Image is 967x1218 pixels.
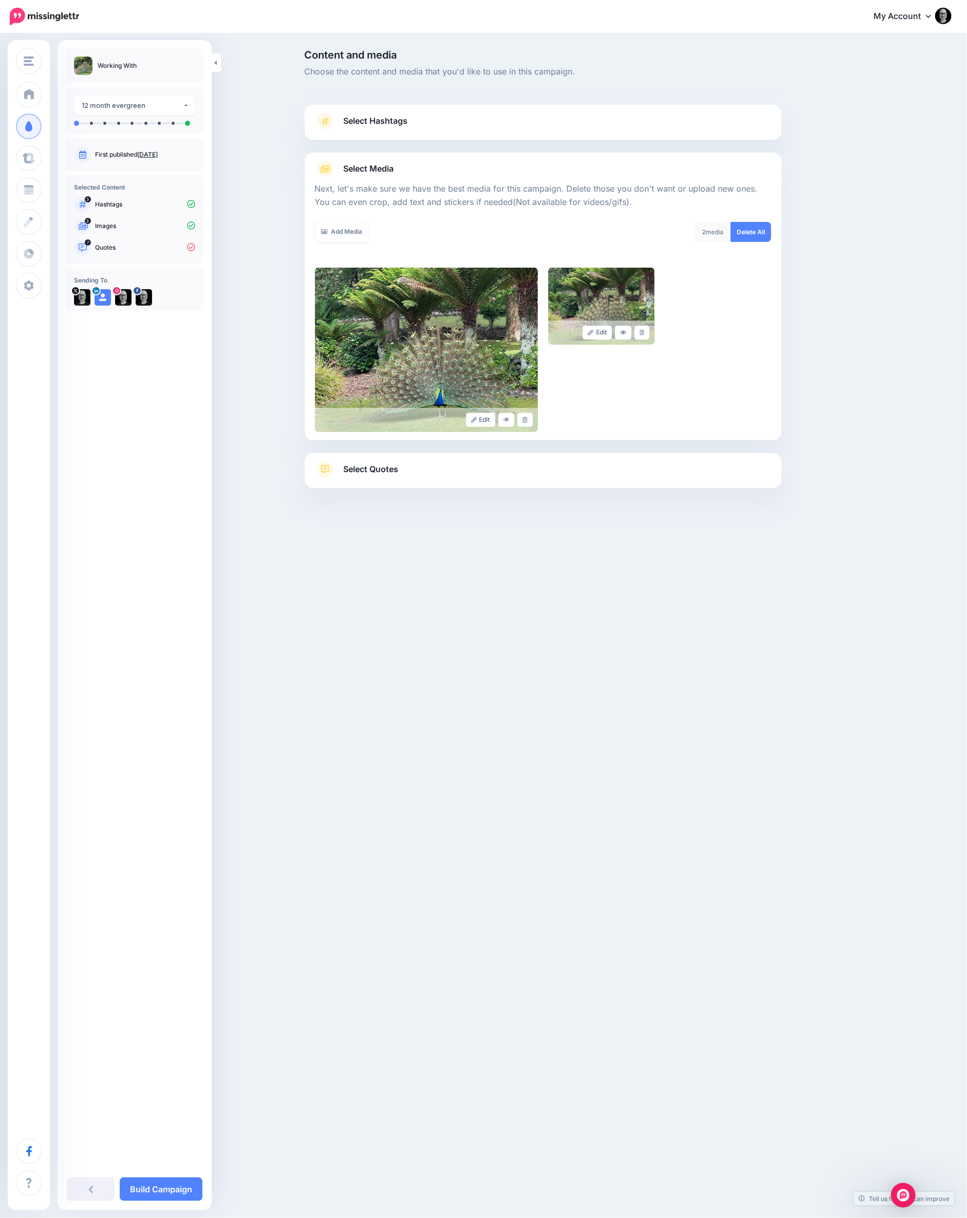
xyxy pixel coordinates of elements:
[137,151,158,158] a: [DATE]
[305,50,782,60] span: Content and media
[702,228,705,236] span: 2
[344,162,394,176] span: Select Media
[315,182,771,209] p: Next, let's make sure we have the best media for this campaign. Delete those you don't want or up...
[694,222,731,242] div: media
[583,326,612,340] a: Edit
[82,100,183,111] div: 12 month evergreen
[136,289,152,306] img: 368227818_774409641353149_2347271573448887061_n-bsa135642.jpg
[315,461,771,488] a: Select Quotes
[466,413,495,427] a: Edit
[115,289,132,306] img: 368127016_263188043145747_4016815485534775432_n-bsa135643.jpg
[548,268,655,345] img: 2b7978390acabf90c4b5f96649111d83_large.jpg
[95,243,195,252] p: Quotes
[74,96,195,116] button: 12 month evergreen
[315,161,771,177] a: Select Media
[85,196,91,202] span: 3
[853,1192,955,1206] a: Tell us how we can improve
[10,8,79,25] img: Missinglettr
[95,200,195,209] p: Hashtags
[315,177,771,432] div: Select Media
[74,183,195,191] h4: Selected Content
[315,222,369,242] a: Add Media
[74,276,195,284] h4: Sending To
[95,221,195,231] p: Images
[85,239,91,246] span: 7
[305,65,782,79] span: Choose the content and media that you'd like to use in this campaign.
[891,1183,916,1208] div: Open Intercom Messenger
[98,61,137,71] p: Working With
[344,114,408,128] span: Select Hashtags
[95,289,111,306] img: user_default_image.png
[85,218,91,224] span: 2
[315,113,771,140] a: Select Hashtags
[731,222,771,242] a: Delete All
[74,57,92,75] img: 2d2229c24649b1fac4754d9cb21f4ac3_thumb.jpg
[24,57,34,66] img: menu.png
[315,268,538,432] img: 2d2229c24649b1fac4754d9cb21f4ac3_large.jpg
[344,462,399,476] span: Select Quotes
[863,4,952,29] a: My Account
[74,289,90,306] img: rRfta9Ee-75882.jpg
[95,150,195,159] p: First published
